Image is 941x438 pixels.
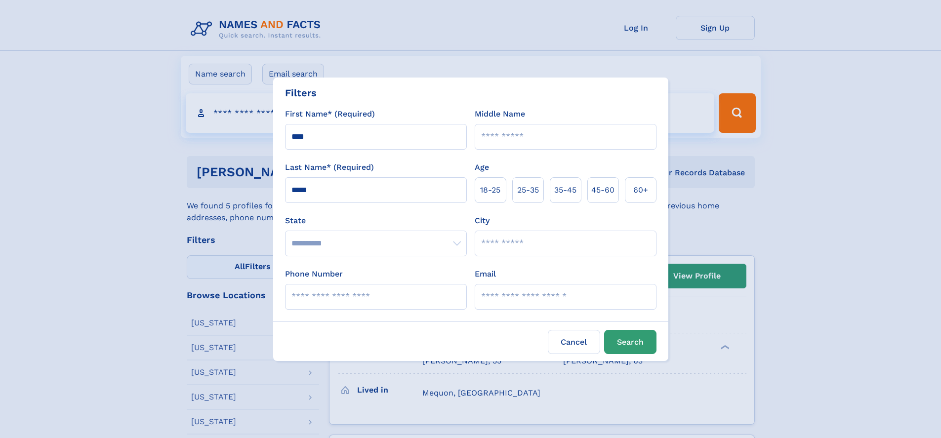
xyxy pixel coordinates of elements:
[285,85,317,100] div: Filters
[285,108,375,120] label: First Name* (Required)
[285,268,343,280] label: Phone Number
[517,184,539,196] span: 25‑35
[285,161,374,173] label: Last Name* (Required)
[475,108,525,120] label: Middle Name
[285,215,467,227] label: State
[475,268,496,280] label: Email
[633,184,648,196] span: 60+
[591,184,614,196] span: 45‑60
[475,161,489,173] label: Age
[604,330,656,354] button: Search
[475,215,490,227] label: City
[554,184,576,196] span: 35‑45
[480,184,500,196] span: 18‑25
[548,330,600,354] label: Cancel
